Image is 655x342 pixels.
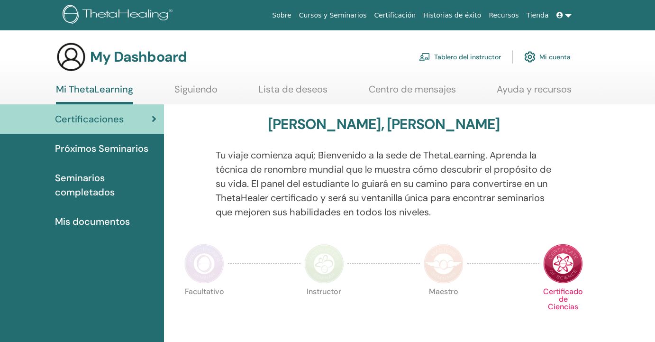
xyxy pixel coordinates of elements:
[304,244,344,284] img: Instructor
[56,42,86,72] img: generic-user-icon.jpg
[295,7,371,24] a: Cursos y Seminarios
[258,83,327,102] a: Lista de deseos
[523,7,553,24] a: Tienda
[55,214,130,229] span: Mis documentos
[55,171,156,199] span: Seminarios completados
[419,53,430,61] img: chalkboard-teacher.svg
[419,7,485,24] a: Historias de éxito
[55,141,148,156] span: Próximos Seminarios
[184,288,224,328] p: Facultativo
[369,83,456,102] a: Centro de mensajes
[304,288,344,328] p: Instructor
[424,288,464,328] p: Maestro
[56,83,133,104] a: Mi ThetaLearning
[268,116,500,133] h3: [PERSON_NAME], [PERSON_NAME]
[174,83,218,102] a: Siguiendo
[424,244,464,284] img: Master
[63,5,176,26] img: logo.png
[90,48,187,65] h3: My Dashboard
[524,46,571,67] a: Mi cuenta
[524,49,536,65] img: cog.svg
[497,83,572,102] a: Ayuda y recursos
[55,112,124,126] span: Certificaciones
[543,288,583,328] p: Certificado de Ciencias
[419,46,501,67] a: Tablero del instructor
[184,244,224,284] img: Practitioner
[543,244,583,284] img: Certificate of Science
[268,7,295,24] a: Sobre
[216,148,552,219] p: Tu viaje comienza aquí; Bienvenido a la sede de ThetaLearning. Aprenda la técnica de renombre mun...
[485,7,522,24] a: Recursos
[370,7,419,24] a: Certificación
